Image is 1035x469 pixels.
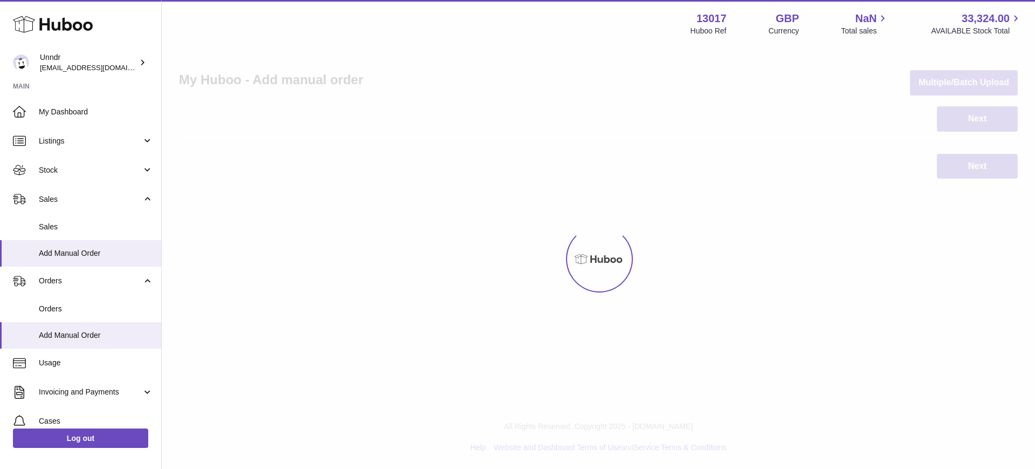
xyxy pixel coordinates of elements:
div: Huboo Ref [691,26,727,36]
span: Total sales [841,26,889,36]
strong: 13017 [696,11,727,26]
span: Usage [39,358,153,368]
span: My Dashboard [39,107,153,117]
span: Cases [39,416,153,426]
span: Add Manual Order [39,330,153,341]
a: NaN Total sales [841,11,889,36]
span: [EMAIL_ADDRESS][DOMAIN_NAME] [40,63,158,72]
span: Orders [39,304,153,314]
div: Currency [769,26,799,36]
span: Invoicing and Payments [39,387,142,397]
span: AVAILABLE Stock Total [931,26,1022,36]
span: Sales [39,222,153,232]
span: 33,324.00 [962,11,1010,26]
span: Listings [39,136,142,146]
span: NaN [855,11,877,26]
strong: GBP [776,11,799,26]
div: Unndr [40,52,137,73]
a: 33,324.00 AVAILABLE Stock Total [931,11,1022,36]
span: Add Manual Order [39,248,153,259]
a: Log out [13,429,148,448]
span: Stock [39,165,142,175]
span: Sales [39,194,142,205]
span: Orders [39,276,142,286]
img: internalAdmin-13017@internal.huboo.com [13,55,29,71]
